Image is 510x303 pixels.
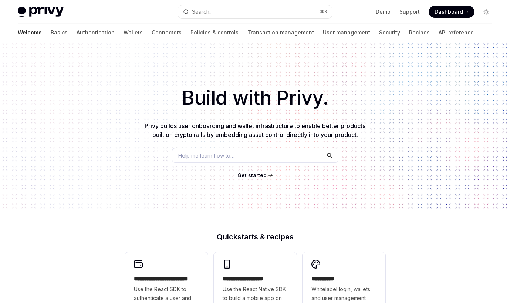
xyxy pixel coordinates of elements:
a: Recipes [409,24,430,41]
span: Help me learn how to… [178,152,234,159]
span: Privy builds user onboarding and wallet infrastructure to enable better products built on crypto ... [145,122,365,138]
a: Security [379,24,400,41]
a: User management [323,24,370,41]
h2: Quickstarts & recipes [125,233,385,240]
a: Basics [51,24,68,41]
h1: Build with Privy. [12,84,498,112]
span: ⌘ K [320,9,328,15]
a: Wallets [124,24,143,41]
button: Search...⌘K [178,5,332,18]
a: Demo [376,8,391,16]
a: Support [399,8,420,16]
a: Policies & controls [190,24,239,41]
img: light logo [18,7,64,17]
a: Dashboard [429,6,474,18]
span: Dashboard [435,8,463,16]
span: Get started [237,172,267,178]
button: Toggle dark mode [480,6,492,18]
a: Get started [237,172,267,179]
a: Welcome [18,24,42,41]
a: Connectors [152,24,182,41]
div: Search... [192,7,213,16]
a: Transaction management [247,24,314,41]
a: API reference [439,24,474,41]
a: Authentication [77,24,115,41]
